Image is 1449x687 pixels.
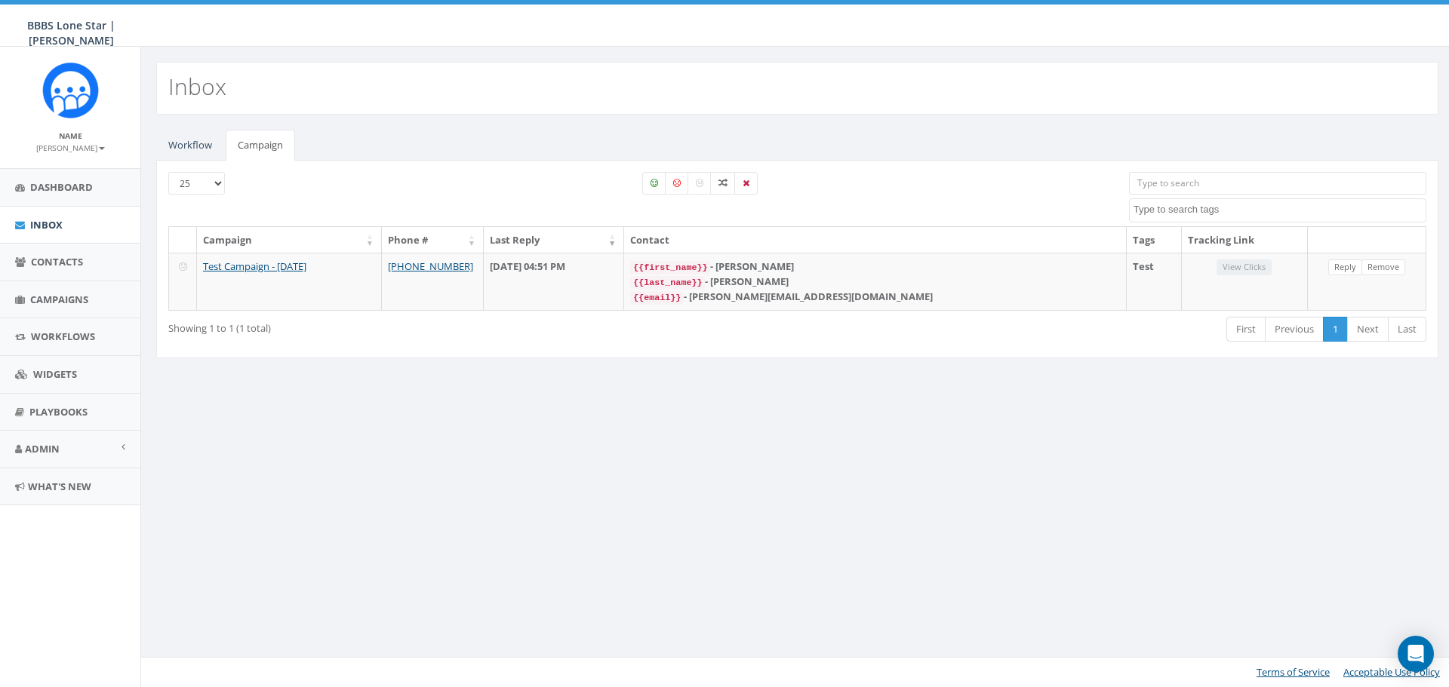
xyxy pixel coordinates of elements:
[31,255,83,268] span: Contacts
[33,367,77,381] span: Widgets
[382,227,484,253] th: Phone #: activate to sort column ascending
[630,261,710,274] code: {{first_name}}
[484,227,624,253] th: Last Reply: activate to sort column ascending
[688,172,712,195] label: Neutral
[168,315,679,336] div: Showing 1 to 1 (1 total)
[1129,172,1426,195] input: Type to search
[710,172,736,195] label: Mixed
[1226,317,1266,342] a: First
[226,130,295,161] a: Campaign
[30,218,63,232] span: Inbox
[28,480,91,493] span: What's New
[630,276,705,290] code: {{last_name}}
[1127,253,1182,310] td: Test
[630,259,1119,274] div: - [PERSON_NAME]
[1361,259,1405,275] a: Remove
[1328,259,1362,275] a: Reply
[642,172,666,195] label: Positive
[388,259,473,273] a: [PHONE_NUMBER]
[156,130,224,161] a: Workflow
[30,180,93,194] span: Dashboard
[630,274,1119,290] div: - [PERSON_NAME]
[42,62,99,118] img: Rally_Corp_Icon_1.png
[630,291,684,305] code: {{email}}
[1134,203,1426,216] textarea: Search
[31,330,95,343] span: Workflows
[1343,665,1440,679] a: Acceptable Use Policy
[1388,317,1426,342] a: Last
[59,130,82,141] small: Name
[1182,227,1308,253] th: Tracking Link
[1323,317,1348,342] a: 1
[27,18,115,48] span: BBBS Lone Star | [PERSON_NAME]
[1127,227,1182,253] th: Tags
[30,293,88,306] span: Campaigns
[1398,636,1434,672] div: Open Intercom Messenger
[1347,317,1389,342] a: Next
[29,405,88,419] span: Playbooks
[734,172,758,195] label: Removed
[25,442,60,455] span: Admin
[665,172,689,195] label: Negative
[1265,317,1324,342] a: Previous
[484,253,624,310] td: [DATE] 04:51 PM
[1257,665,1330,679] a: Terms of Service
[36,140,105,154] a: [PERSON_NAME]
[36,143,105,153] small: [PERSON_NAME]
[624,227,1126,253] th: Contact
[630,290,1119,305] div: - [PERSON_NAME][EMAIL_ADDRESS][DOMAIN_NAME]
[168,74,226,99] h2: Inbox
[203,259,306,273] a: Test Campaign - [DATE]
[197,227,382,253] th: Campaign: activate to sort column ascending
